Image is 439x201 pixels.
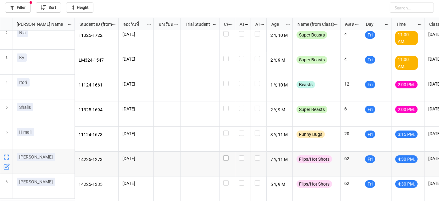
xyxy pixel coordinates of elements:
[122,180,150,187] p: [DATE]
[79,56,115,65] p: LM324-1547
[365,131,375,138] div: Fri
[19,129,31,135] p: Himali
[5,3,31,13] a: Filter
[270,81,289,90] p: 1 Y, 10 M
[344,31,357,37] p: 4
[297,155,332,163] div: Flips/Hot Shots
[220,21,229,28] div: CF
[297,56,327,64] div: Super Beasts
[270,56,289,65] p: 2 Y, 9 M
[6,99,8,124] span: 5
[344,131,357,137] p: 20
[395,31,418,45] div: 11:00 AM.
[19,154,53,160] p: [PERSON_NAME]
[270,131,289,139] p: 3 Y, 11 M
[294,21,333,28] div: Name (from Class)
[79,106,115,114] p: 11325-1694
[297,131,325,138] div: Funny Bugs
[122,56,150,62] p: [DATE]
[341,21,354,28] div: คงเหลือ (from Nick Name)
[122,106,150,112] p: [DATE]
[344,106,357,112] p: 6
[395,180,418,188] div: 4:30 PM.
[395,131,418,138] div: 3:15 PM.
[365,106,375,113] div: Fri
[344,180,357,187] p: 62
[122,31,150,37] p: [DATE]
[19,79,27,86] p: Itori
[252,21,260,28] div: ATK
[365,56,375,64] div: Fri
[0,18,75,31] div: grid
[344,81,357,87] p: 12
[297,81,315,88] div: Beasts
[344,56,357,62] p: 4
[119,21,147,28] div: จองวันที่
[395,106,418,113] div: 2:00 PM.
[6,25,8,49] span: 2
[362,21,385,28] div: Day
[122,131,150,137] p: [DATE]
[79,81,115,90] p: 11124-1661
[36,3,61,13] a: Sort
[66,3,93,13] a: Height
[297,180,332,188] div: Flips/Hot Shots
[13,21,68,28] div: [PERSON_NAME] Name
[297,31,327,39] div: Super Beasts
[122,155,150,162] p: [DATE]
[6,75,8,99] span: 4
[270,180,289,189] p: 5 Y, 9 M
[79,31,115,40] p: 11325-1722
[6,174,8,198] span: 8
[392,21,418,28] div: Time
[365,31,375,39] div: Fri
[122,81,150,87] p: [DATE]
[19,54,24,61] p: Ky
[6,50,8,74] span: 3
[236,21,245,28] div: ATT
[270,31,289,40] p: 2 Y, 10 M
[79,131,115,139] p: 11124-1673
[365,81,375,88] div: Fri
[365,155,375,163] div: Fri
[268,21,286,28] div: Age
[395,81,418,88] div: 2:00 PM.
[155,21,174,28] div: มาเรียน
[344,155,357,162] p: 62
[390,3,434,13] input: Search...
[182,21,213,28] div: Trial Student
[270,155,289,164] p: 7 Y, 11 M
[395,56,418,70] div: 11:00 AM.
[19,179,53,185] p: [PERSON_NAME]
[270,106,289,114] p: 2 Y, 9 M
[79,155,115,164] p: 14225-1273
[76,21,112,28] div: Student ID (from [PERSON_NAME] Name)
[19,30,26,36] p: Nia
[79,180,115,189] p: 14225-1335
[365,180,375,188] div: Fri
[297,106,327,113] div: Super Beasts
[6,124,8,149] span: 6
[395,155,418,163] div: 4:30 PM.
[19,104,31,110] p: Shalis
